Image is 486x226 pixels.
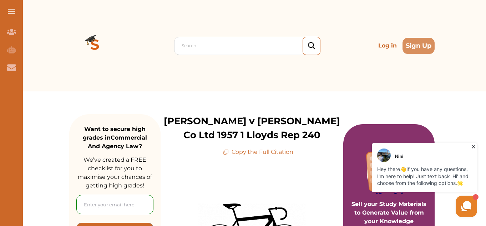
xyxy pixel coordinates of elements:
[308,42,315,50] img: search_icon
[403,38,435,54] button: Sign Up
[76,195,153,214] input: Enter your email here
[161,114,343,142] p: [PERSON_NAME] v [PERSON_NAME] Co Ltd 1957 1 Lloyds Rep 240
[78,156,152,189] span: We’ve created a FREE checklist for you to maximise your chances of getting high grades!
[223,148,293,156] p: Copy the Full Citation
[69,20,121,71] img: Logo
[83,126,147,150] strong: Want to secure high grades in Commercial And Agency Law ?
[315,141,479,219] iframe: HelpCrunch
[375,39,400,53] p: Log in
